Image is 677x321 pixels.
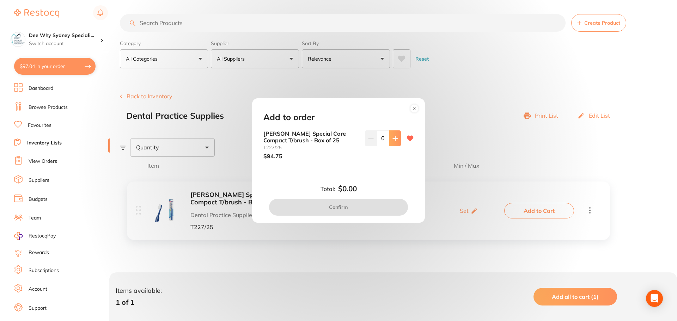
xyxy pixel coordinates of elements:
b: $0.00 [338,185,357,193]
h2: Add to order [263,112,315,122]
p: $94.75 [263,153,359,159]
div: Open Intercom Messenger [646,290,663,307]
label: Total: [321,186,335,192]
input: Search Products [120,14,566,32]
b: [PERSON_NAME] Special Care Compact T/brush - Box of 25 [263,130,359,143]
small: T227/25 [263,145,359,150]
button: Confirm [269,199,408,216]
